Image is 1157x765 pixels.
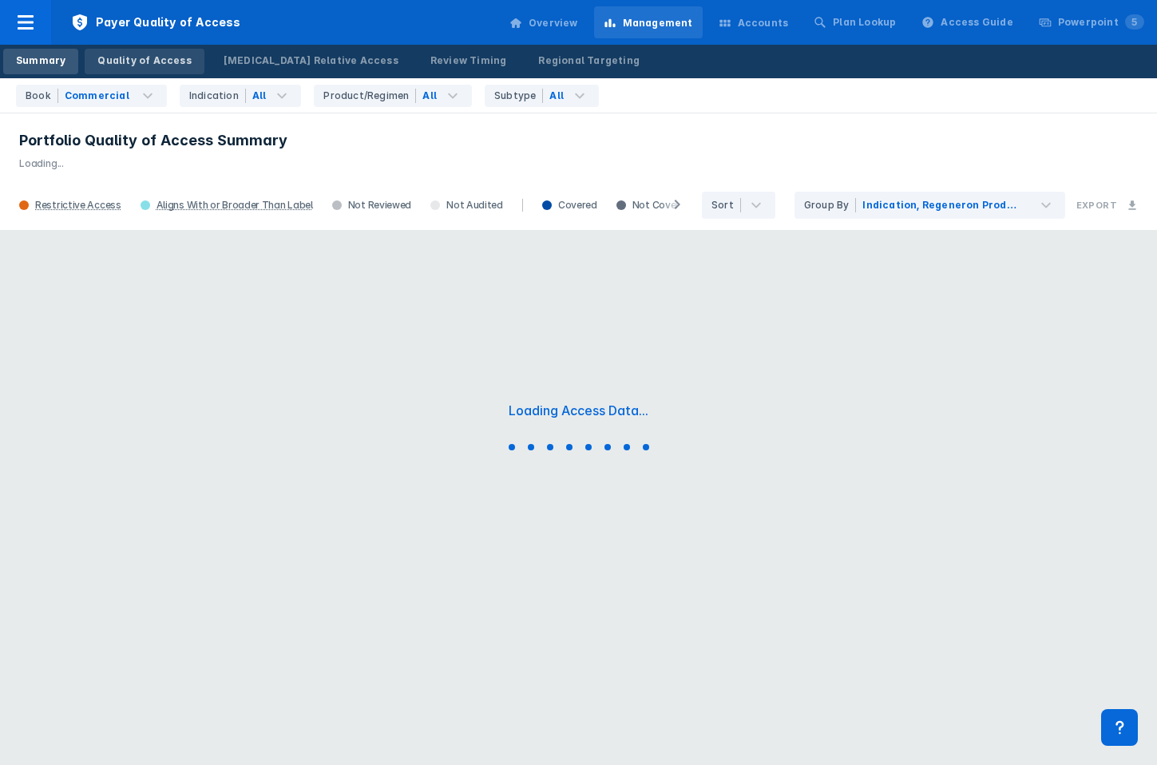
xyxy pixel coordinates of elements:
[224,54,398,68] div: [MEDICAL_DATA] Relative Access
[1067,190,1147,220] button: Export
[941,15,1012,30] div: Access Guide
[157,199,313,212] div: Aligns With or Broader Than Label
[494,89,543,103] div: Subtype
[533,199,607,212] div: Covered
[1125,14,1144,30] span: 5
[97,54,191,68] div: Quality of Access
[189,89,246,103] div: Indication
[19,131,1138,150] h3: Portfolio Quality of Access Summary
[211,49,411,74] a: [MEDICAL_DATA] Relative Access
[65,89,129,103] div: Commercial
[422,89,437,103] div: All
[323,199,421,212] div: Not Reviewed
[19,157,64,169] span: Loading...
[738,16,789,30] div: Accounts
[709,6,798,38] a: Accounts
[529,16,578,30] div: Overview
[538,54,640,68] div: Regional Targeting
[35,199,121,212] div: Restrictive Access
[1058,15,1144,30] div: Powerpoint
[26,89,58,103] div: Book
[421,199,513,212] div: Not Audited
[252,89,267,103] div: All
[594,6,703,38] a: Management
[418,49,520,74] a: Review Timing
[623,16,693,30] div: Management
[607,199,701,212] div: Not Covered
[1101,709,1138,746] div: Contact Support
[16,54,65,68] div: Summary
[85,49,204,74] a: Quality of Access
[711,198,741,212] div: Sort
[525,49,652,74] a: Regional Targeting
[509,402,648,418] div: Loading Access Data...
[430,54,507,68] div: Review Timing
[549,89,564,103] div: All
[500,6,588,38] a: Overview
[833,15,896,30] div: Plan Lookup
[3,49,78,74] a: Summary
[804,198,857,212] div: Group By
[1076,200,1117,211] h3: Export
[323,89,416,103] div: Product/Regimen
[862,198,1017,212] div: Indication, Regeneron Products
